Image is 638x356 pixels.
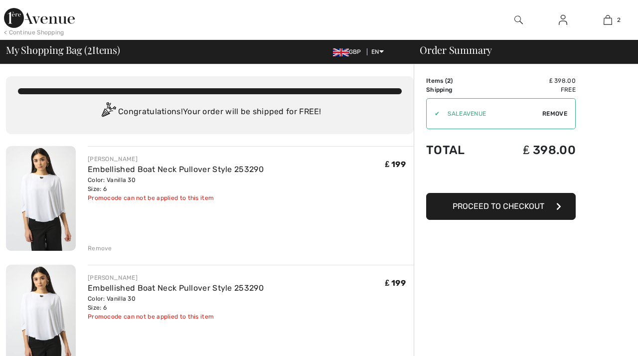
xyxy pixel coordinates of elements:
img: 1ère Avenue [4,8,75,28]
a: Embellished Boat Neck Pullover Style 253290 [88,165,264,174]
div: ✔ [427,109,440,118]
img: My Bag [604,14,612,26]
div: Remove [88,244,112,253]
div: Color: Vanilla 30 Size: 6 [88,294,264,312]
td: Shipping [426,85,489,94]
td: Items ( ) [426,76,489,85]
img: My Info [559,14,567,26]
span: GBP [333,48,365,55]
a: Embellished Boat Neck Pullover Style 253290 [88,283,264,293]
td: Total [426,133,489,167]
span: Remove [542,109,567,118]
img: search the website [514,14,523,26]
td: Free [489,85,576,94]
span: 2 [447,77,451,84]
div: [PERSON_NAME] [88,155,264,164]
a: 2 [586,14,630,26]
td: ₤ 398.00 [489,133,576,167]
button: Proceed to Checkout [426,193,576,220]
span: EN [371,48,384,55]
div: [PERSON_NAME] [88,273,264,282]
div: Color: Vanilla 30 Size: 6 [88,176,264,193]
span: Proceed to Checkout [453,201,544,211]
span: ₤ 199 [385,278,406,288]
span: 2 [87,42,92,55]
img: UK Pound [333,48,349,56]
iframe: PayPal [426,167,576,189]
span: My Shopping Bag ( Items) [6,45,120,55]
a: Sign In [551,14,575,26]
div: < Continue Shopping [4,28,64,37]
span: ₤ 199 [385,160,406,169]
div: Promocode can not be applied to this item [88,193,264,202]
div: Order Summary [408,45,632,55]
div: Promocode can not be applied to this item [88,312,264,321]
input: Promo code [440,99,542,129]
div: Congratulations! Your order will be shipped for FREE! [18,102,402,122]
td: ₤ 398.00 [489,76,576,85]
img: Embellished Boat Neck Pullover Style 253290 [6,146,76,251]
img: Congratulation2.svg [98,102,118,122]
span: 2 [617,15,621,24]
